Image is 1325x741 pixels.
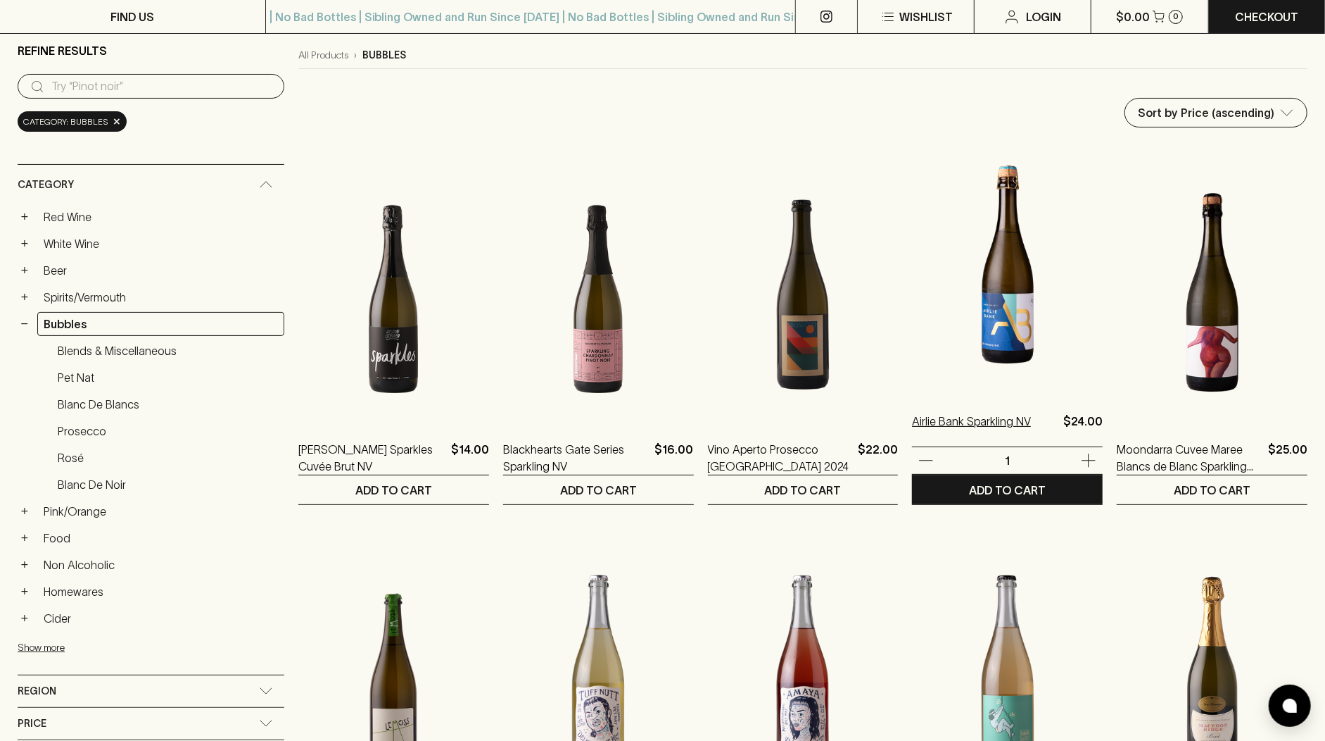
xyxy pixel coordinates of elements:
button: + [18,531,32,545]
span: Category [18,176,74,194]
a: Pet Nat [51,366,284,390]
p: Refine Results [18,42,107,59]
p: › [354,48,357,63]
img: bubble-icon [1283,699,1297,713]
p: $22.00 [858,441,898,475]
button: Show more [18,633,202,662]
span: Category: bubbles [23,115,108,129]
a: Pink/Orange [37,499,284,523]
img: Airlie Bank Sparkling NV [912,145,1103,392]
button: + [18,585,32,599]
a: Homewares [37,580,284,604]
a: Prosecco [51,419,284,443]
p: $0.00 [1116,8,1150,25]
div: Category [18,165,284,205]
img: Vino Aperto Prosecco King Valley 2024 [708,173,899,420]
button: + [18,611,32,625]
p: FIND US [110,8,154,25]
div: Region [18,675,284,707]
span: × [113,114,121,129]
p: $14.00 [451,441,489,475]
button: + [18,263,32,278]
p: ADD TO CART [355,482,432,499]
img: Blackhearts Gate Series Sparkling NV [503,173,694,420]
p: Wishlist [899,8,953,25]
a: Cider [37,606,284,630]
p: $25.00 [1268,441,1307,475]
p: $24.00 [1063,413,1103,447]
p: Sort by Price (ascending) [1138,104,1274,121]
a: Blackhearts Gate Series Sparkling NV [503,441,649,475]
a: Airlie Bank Sparkling NV [912,413,1031,447]
a: Vino Aperto Prosecco [GEOGRAPHIC_DATA] 2024 [708,441,853,475]
a: Food [37,526,284,550]
button: + [18,558,32,572]
a: Spirits/Vermouth [37,285,284,309]
p: 0 [1173,13,1179,20]
a: Blanc de Blancs [51,392,284,416]
button: ADD TO CART [708,475,899,504]
p: 1 [991,453,1025,468]
p: $16.00 [655,441,694,475]
button: + [18,290,32,304]
a: Bubbles [37,312,284,336]
p: ADD TO CART [764,482,841,499]
a: Blends & Miscellaneous [51,339,284,363]
p: ADD TO CART [1174,482,1250,499]
input: Try “Pinot noir” [51,75,273,98]
a: Moondarra Cuvee Maree Blancs de Blanc Sparkling NV [1117,441,1262,475]
p: ADD TO CART [560,482,637,499]
button: ADD TO CART [503,475,694,504]
button: + [18,237,32,251]
a: [PERSON_NAME] Sparkles Cuvée Brut NV [298,441,445,475]
a: Beer [37,259,284,282]
p: ADD TO CART [969,482,1046,499]
a: All Products [298,48,348,63]
a: Red Wine [37,205,284,229]
a: White Wine [37,232,284,256]
a: Blanc de Noir [51,473,284,497]
p: bubbles [362,48,406,63]
p: Checkout [1235,8,1298,25]
span: Price [18,715,46,733]
span: Region [18,683,56,700]
a: Non Alcoholic [37,553,284,577]
a: Rosé [51,446,284,470]
img: Moondarra Cuvee Maree Blancs de Blanc Sparkling NV [1117,173,1307,420]
button: − [18,317,32,331]
button: ADD TO CART [298,475,489,504]
div: Price [18,708,284,740]
button: ADD TO CART [1117,475,1307,504]
button: + [18,504,32,518]
div: Sort by Price (ascending) [1125,99,1307,127]
button: + [18,210,32,224]
button: ADD TO CART [912,475,1103,504]
p: Login [1026,8,1061,25]
img: Georgie Orbach Sparkles Cuvée Brut NV [298,173,489,420]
